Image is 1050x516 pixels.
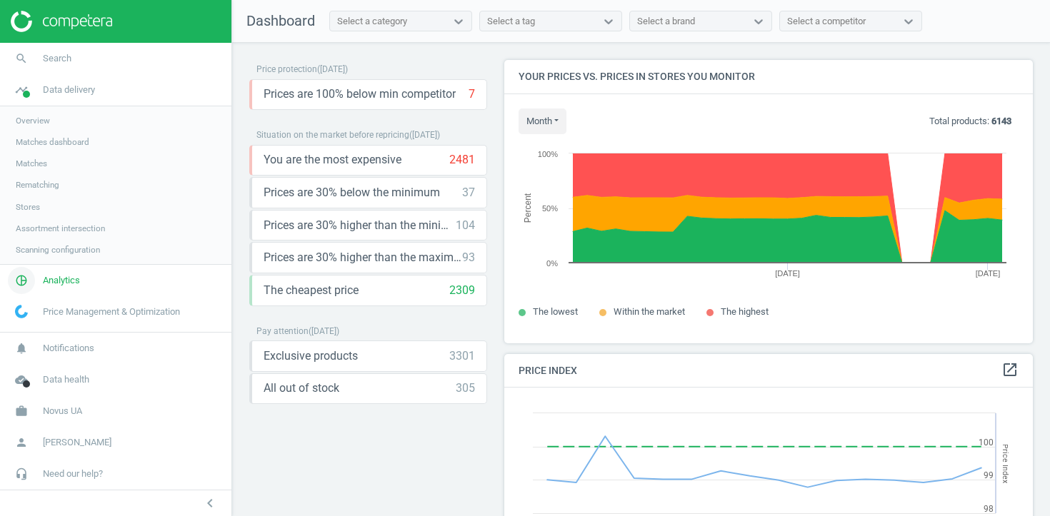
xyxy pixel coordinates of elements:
span: Overview [16,115,50,126]
span: Assortment intersection [16,223,105,234]
tspan: Price Index [1001,444,1010,483]
text: 0% [546,259,558,268]
i: cloud_done [8,366,35,393]
i: work [8,398,35,425]
div: 37 [462,185,475,201]
text: 100% [538,150,558,158]
span: The cheapest price [264,283,359,298]
span: Matches dashboard [16,136,89,148]
span: Notifications [43,342,94,355]
text: 100 [979,437,994,447]
h4: Price Index [504,354,1033,388]
span: The highest [721,306,769,317]
tspan: Percent [523,193,533,223]
i: chevron_left [201,495,219,512]
span: All out of stock [264,380,339,396]
span: Stores [16,201,40,213]
span: Novus UA [43,405,82,418]
span: Within the market [614,306,685,317]
div: 2309 [449,283,475,298]
i: person [8,429,35,456]
b: 6143 [991,116,1011,126]
span: You are the most expensive [264,152,401,168]
span: Matches [16,158,47,169]
div: Select a category [337,15,407,28]
p: Total products: [929,115,1011,128]
i: notifications [8,335,35,362]
tspan: [DATE] [976,269,1001,278]
text: 50% [542,204,558,213]
i: pie_chart_outlined [8,267,35,294]
div: Select a tag [487,15,535,28]
span: Prices are 30% higher than the minimum [264,218,456,233]
text: 99 [984,470,994,480]
span: Exclusive products [264,348,358,364]
div: 2481 [449,152,475,168]
div: 305 [456,380,475,396]
i: timeline [8,76,35,103]
span: Situation on the market before repricing [256,130,409,140]
span: Data delivery [43,84,95,96]
span: Scanning configuration [16,244,100,256]
span: ( [DATE] ) [317,64,348,74]
span: Need our help? [43,467,103,480]
span: Price Management & Optimization [43,305,180,318]
span: Search [43,52,71,65]
div: 3301 [449,348,475,364]
span: The lowest [533,306,578,317]
img: wGWNvw8QSZomAAAAABJRU5ErkJggg== [15,305,28,318]
a: open_in_new [1001,361,1019,380]
tspan: [DATE] [775,269,800,278]
h4: Your prices vs. prices in stores you monitor [504,60,1033,93]
div: 7 [469,86,475,102]
button: month [519,108,566,134]
span: Rematching [16,179,59,191]
div: Select a brand [637,15,695,28]
i: search [8,45,35,72]
div: Select a competitor [787,15,866,28]
span: Prices are 30% below the minimum [264,185,440,201]
span: Prices are 30% higher than the maximal [264,250,462,265]
i: headset_mic [8,460,35,487]
span: Analytics [43,274,80,287]
button: chevron_left [192,494,228,512]
span: [PERSON_NAME] [43,436,111,449]
span: Data health [43,373,89,386]
span: Pay attention [256,326,309,336]
div: 93 [462,250,475,265]
span: Price protection [256,64,317,74]
img: ajHJNr6hYgQAAAAASUVORK5CYII= [11,11,112,32]
span: Prices are 100% below min competitor [264,86,456,102]
div: 104 [456,218,475,233]
span: ( [DATE] ) [309,326,339,336]
i: open_in_new [1001,361,1019,378]
span: Dashboard [246,12,315,29]
span: ( [DATE] ) [409,130,440,140]
text: 98 [984,504,994,514]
